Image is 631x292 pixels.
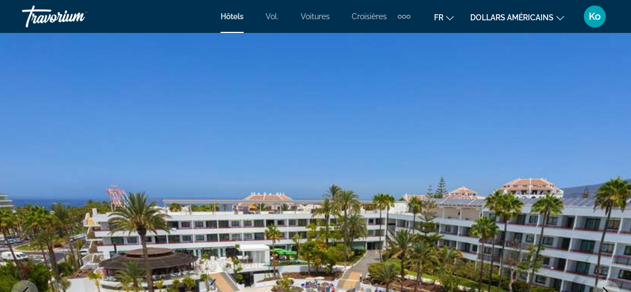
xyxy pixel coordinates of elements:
a: Hôtels [221,12,244,21]
button: Menu utilisateur [581,5,609,28]
font: fr [434,13,443,22]
font: dollars américains [470,13,554,22]
a: Travorium [22,2,132,31]
button: Éléments de navigation supplémentaires [398,8,410,25]
iframe: Bouton de lancement de la fenêtre de messagerie [587,248,622,283]
button: Changer de devise [470,9,564,25]
a: Croisières [352,12,387,21]
font: Ko [589,10,601,22]
a: Voitures [301,12,330,21]
button: Changer de langue [434,9,454,25]
a: Vol. [266,12,279,21]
